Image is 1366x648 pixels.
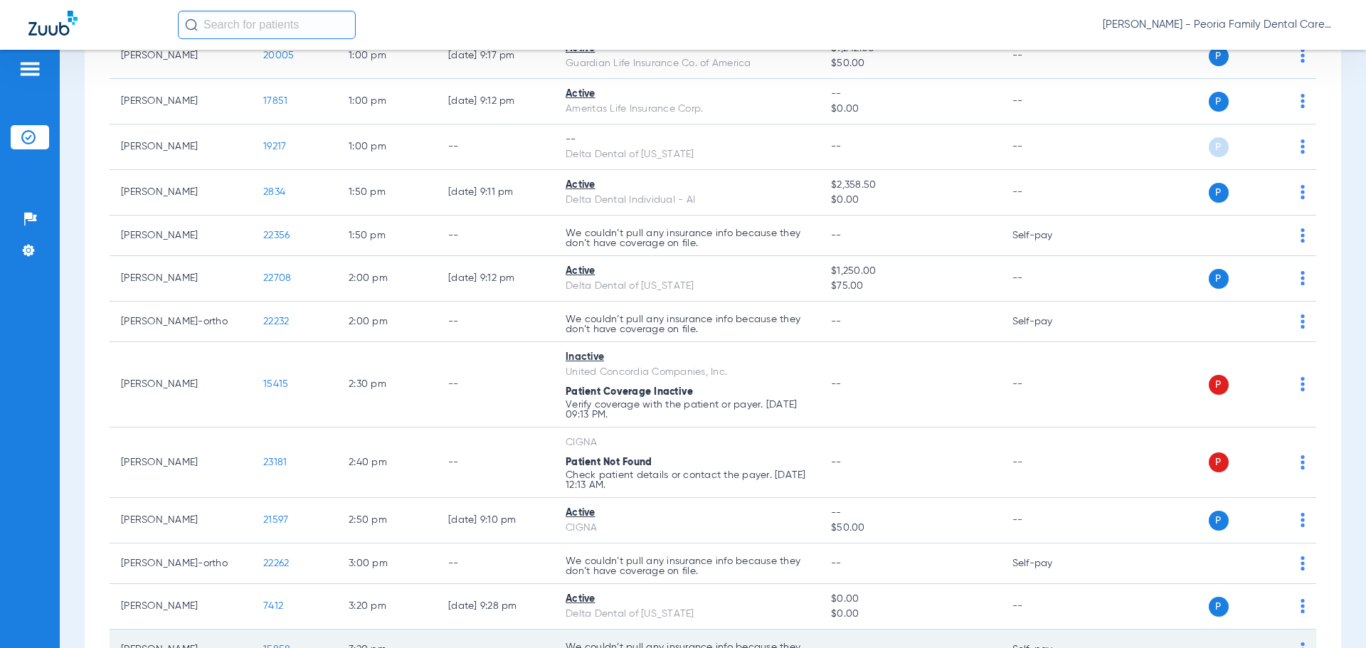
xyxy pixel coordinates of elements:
td: 2:30 PM [337,342,437,427]
span: 19217 [263,142,286,152]
span: 15415 [263,379,288,389]
td: [DATE] 9:12 PM [437,256,554,302]
td: 2:50 PM [337,498,437,543]
img: group-dot-blue.svg [1301,271,1305,285]
td: [DATE] 9:28 PM [437,584,554,630]
span: 22262 [263,558,289,568]
p: We couldn’t pull any insurance info because they don’t have coverage on file. [566,556,808,576]
td: -- [1001,256,1097,302]
div: Active [566,178,808,193]
td: 2:00 PM [337,256,437,302]
td: -- [437,543,554,584]
td: [PERSON_NAME] [110,584,252,630]
div: Active [566,592,808,607]
span: $50.00 [831,521,989,536]
span: $0.00 [831,607,989,622]
td: [PERSON_NAME]-ortho [110,302,252,342]
img: Search Icon [185,18,198,31]
td: -- [1001,584,1097,630]
span: 17851 [263,96,287,106]
div: -- [566,132,808,147]
input: Search for patients [178,11,356,39]
td: [PERSON_NAME] [110,342,252,427]
span: [PERSON_NAME] - Peoria Family Dental Care [1103,18,1338,32]
div: Inactive [566,350,808,365]
td: [DATE] 9:12 PM [437,79,554,124]
span: 22356 [263,230,290,240]
p: We couldn’t pull any insurance info because they don’t have coverage on file. [566,314,808,334]
span: $0.00 [831,193,989,208]
span: $75.00 [831,279,989,294]
td: -- [1001,124,1097,170]
div: Active [566,87,808,102]
div: Ameritas Life Insurance Corp. [566,102,808,117]
td: [PERSON_NAME] [110,216,252,256]
td: -- [1001,342,1097,427]
img: group-dot-blue.svg [1301,314,1305,329]
span: 2834 [263,187,285,197]
div: Active [566,264,808,279]
img: group-dot-blue.svg [1301,455,1305,469]
span: $0.00 [831,102,989,117]
span: P [1209,46,1229,66]
span: -- [831,87,989,102]
td: 3:00 PM [337,543,437,584]
span: $1,250.00 [831,264,989,279]
td: -- [437,124,554,170]
span: $2,358.50 [831,178,989,193]
td: [DATE] 9:11 PM [437,170,554,216]
div: Active [566,506,808,521]
td: Self-pay [1001,302,1097,342]
img: group-dot-blue.svg [1301,556,1305,570]
td: -- [437,302,554,342]
span: P [1209,137,1229,157]
span: P [1209,452,1229,472]
span: P [1209,511,1229,531]
td: [PERSON_NAME] [110,33,252,79]
div: CIGNA [566,521,808,536]
span: -- [831,558,842,568]
td: 2:00 PM [337,302,437,342]
span: $50.00 [831,56,989,71]
span: P [1209,269,1229,289]
td: -- [437,342,554,427]
td: [PERSON_NAME] [110,124,252,170]
img: group-dot-blue.svg [1301,48,1305,63]
img: group-dot-blue.svg [1301,139,1305,154]
div: Delta Dental of [US_STATE] [566,279,808,294]
img: group-dot-blue.svg [1301,228,1305,243]
span: 20005 [263,51,294,60]
span: -- [831,379,842,389]
td: -- [1001,427,1097,498]
span: P [1209,597,1229,617]
img: group-dot-blue.svg [1301,377,1305,391]
img: group-dot-blue.svg [1301,94,1305,108]
img: group-dot-blue.svg [1301,185,1305,199]
span: 7412 [263,601,283,611]
img: group-dot-blue.svg [1301,513,1305,527]
td: [PERSON_NAME] [110,256,252,302]
td: -- [1001,498,1097,543]
td: 3:20 PM [337,584,437,630]
td: Self-pay [1001,216,1097,256]
td: [PERSON_NAME] [110,498,252,543]
td: [PERSON_NAME]-ortho [110,543,252,584]
span: -- [831,457,842,467]
td: Self-pay [1001,543,1097,584]
span: -- [831,142,842,152]
span: P [1209,183,1229,203]
p: Verify coverage with the patient or payer. [DATE] 09:13 PM. [566,400,808,420]
td: [DATE] 9:17 PM [437,33,554,79]
td: -- [1001,170,1097,216]
img: Zuub Logo [28,11,78,36]
div: CIGNA [566,435,808,450]
td: -- [1001,33,1097,79]
span: 22708 [263,273,291,283]
td: [DATE] 9:10 PM [437,498,554,543]
span: P [1209,92,1229,112]
img: group-dot-blue.svg [1301,599,1305,613]
td: -- [437,427,554,498]
span: Patient Not Found [566,457,652,467]
td: 1:00 PM [337,124,437,170]
p: We couldn’t pull any insurance info because they don’t have coverage on file. [566,228,808,248]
